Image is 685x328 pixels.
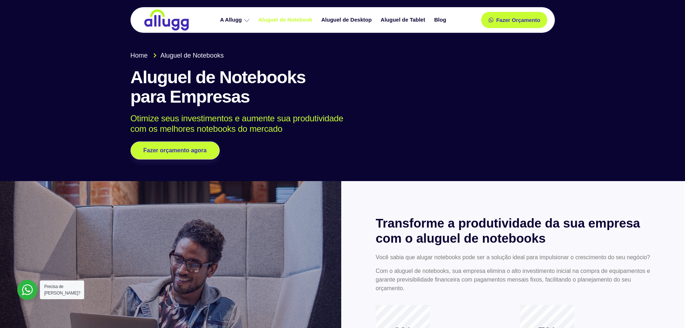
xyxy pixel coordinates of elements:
span: Precisa de [PERSON_NAME]? [44,284,80,296]
span: Aluguel de Notebooks [159,51,224,60]
p: Com o aluguel de notebooks, sua empresa elimina o alto investimento inicial na compra de equipame... [376,267,650,293]
a: A Allugg [216,14,255,26]
h2: Transforme a produtividade da sua empresa com o aluguel de notebooks [376,216,650,246]
img: locação de TI é Allugg [143,9,190,31]
a: Fazer orçamento agora [131,141,220,159]
span: Home [131,51,148,60]
a: Aluguel de Tablet [377,14,431,26]
span: Fazer orçamento agora [143,148,207,153]
p: Otimize seus investimentos e aumente sua produtividade com os melhores notebooks do mercado [131,113,544,134]
h1: Aluguel de Notebooks para Empresas [131,68,555,107]
span: Fazer Orçamento [496,17,540,23]
a: Fazer Orçamento [481,12,548,28]
a: Aluguel de Desktop [318,14,377,26]
p: Você sabia que alugar notebooks pode ser a solução ideal para impulsionar o crescimento do seu ne... [376,253,650,262]
a: Blog [430,14,451,26]
a: Aluguel de Notebook [255,14,318,26]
